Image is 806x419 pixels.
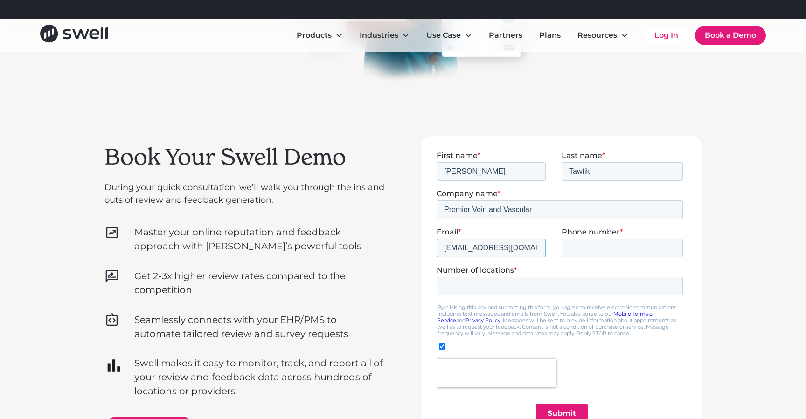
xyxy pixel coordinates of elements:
p: Get 2-3x higher review rates compared to the competition [134,269,384,297]
div: Industries [352,26,417,45]
h2: Book Your Swell Demo [104,144,384,171]
div: Products [289,26,350,45]
a: Partners [481,26,530,45]
a: home [40,25,108,46]
a: Book a Demo [695,26,766,45]
p: Master your online reputation and feedback approach with [PERSON_NAME]’s powerful tools [134,225,384,253]
a: Plans [532,26,568,45]
div: Industries [360,30,398,41]
div: Products [297,30,332,41]
div: Use Case [426,30,461,41]
div: Resources [570,26,636,45]
p: During your quick consultation, we’ll walk you through the ins and outs of review and feedback ge... [104,181,384,206]
a: Log In [645,26,688,45]
div: Resources [577,30,617,41]
div: Use Case [419,26,479,45]
p: Seamlessly connects with your EHR/PMS to automate tailored review and survey requests [134,313,384,341]
p: Swell makes it easy to monitor, track, and report all of your review and feedback data across hun... [134,356,384,398]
